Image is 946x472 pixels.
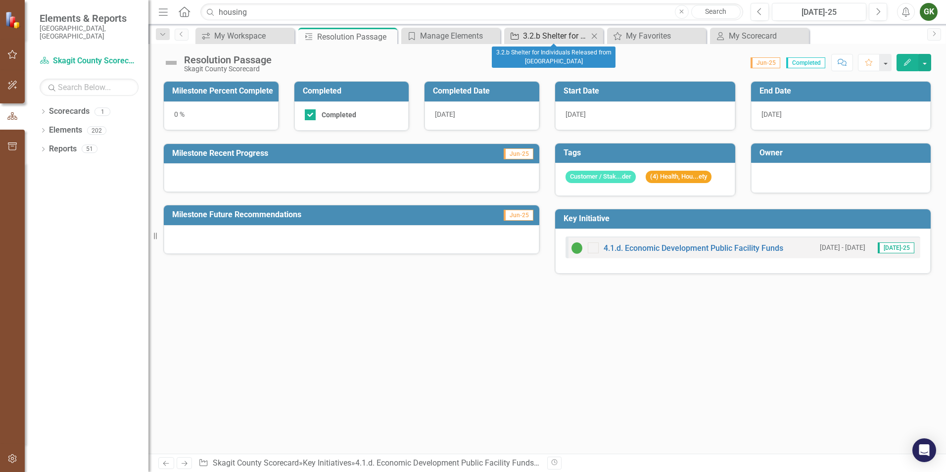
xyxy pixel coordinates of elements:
[878,242,914,253] span: [DATE]-25
[564,148,730,157] h3: Tags
[214,30,292,42] div: My Workspace
[200,3,743,21] input: Search ClearPoint...
[40,79,139,96] input: Search Below...
[571,242,583,254] img: On Target
[435,110,455,118] span: [DATE]
[604,243,783,253] a: 4.1.d. Economic Development Public Facility Funds
[504,148,533,159] span: Jun-25
[172,149,447,158] h3: Milestone Recent Progress
[184,65,272,73] div: Skagit County Scorecard
[761,110,782,118] span: [DATE]
[775,6,863,18] div: [DATE]-25
[40,12,139,24] span: Elements & Reports
[303,458,351,468] a: Key Initiatives
[87,126,106,135] div: 202
[729,30,806,42] div: My Scorecard
[172,210,465,219] h3: Milestone Future Recommendations
[691,5,741,19] a: Search
[492,47,615,68] div: 3.2.b Shelter for Individuals Released from [GEOGRAPHIC_DATA]
[303,87,404,95] h3: Completed
[564,87,730,95] h3: Start Date
[40,55,139,67] a: Skagit County Scorecard
[163,55,179,71] img: Not Defined
[523,30,588,42] div: 3.2.b Shelter for Individuals Released from [GEOGRAPHIC_DATA]
[49,143,77,155] a: Reports
[420,30,498,42] div: Manage Elements
[40,24,139,41] small: [GEOGRAPHIC_DATA], [GEOGRAPHIC_DATA]
[912,438,936,462] div: Open Intercom Messenger
[172,87,274,95] h3: Milestone Percent Complete
[610,30,704,42] a: My Favorites
[504,210,533,221] span: Jun-25
[751,57,780,68] span: Jun-25
[355,458,539,468] a: 4.1.d. Economic Development Public Facility Funds
[95,107,110,116] div: 1
[404,30,498,42] a: Manage Elements
[759,148,926,157] h3: Owner
[564,214,926,223] h3: Key Initiative
[646,171,711,183] span: (4) Health, Hou...ety
[786,57,825,68] span: Completed
[198,30,292,42] a: My Workspace
[759,87,926,95] h3: End Date
[82,145,97,153] div: 51
[566,171,636,183] span: Customer / Stak...der
[49,125,82,136] a: Elements
[712,30,806,42] a: My Scorecard
[49,106,90,117] a: Scorecards
[433,87,534,95] h3: Completed Date
[317,31,395,43] div: Resolution Passage
[507,30,588,42] a: 3.2.b Shelter for Individuals Released from [GEOGRAPHIC_DATA]
[5,11,22,29] img: ClearPoint Strategy
[213,458,299,468] a: Skagit County Scorecard
[184,54,272,65] div: Resolution Passage
[920,3,938,21] button: GK
[772,3,866,21] button: [DATE]-25
[820,243,865,252] small: [DATE] - [DATE]
[566,110,586,118] span: [DATE]
[626,30,704,42] div: My Favorites
[164,101,279,130] div: 0 %
[198,458,540,469] div: » » »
